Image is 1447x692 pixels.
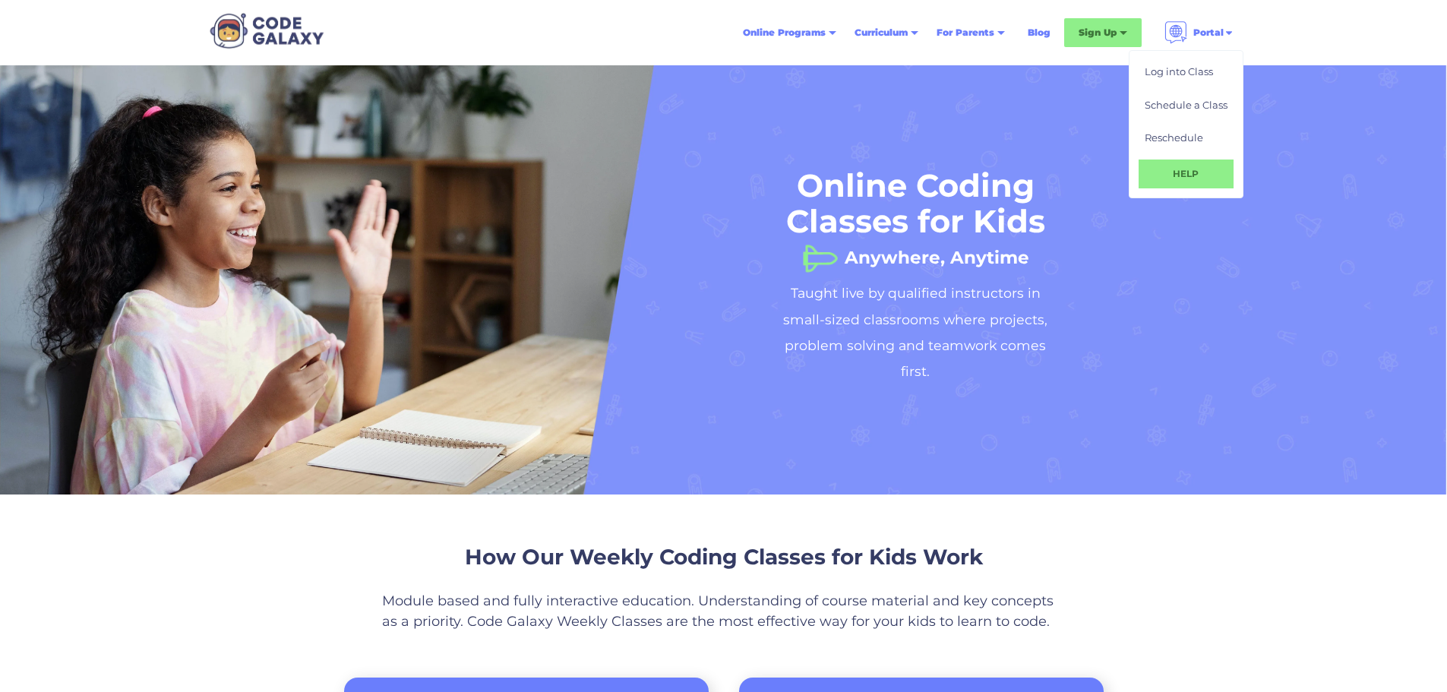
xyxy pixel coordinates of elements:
[845,242,1029,258] h1: Anywhere, Anytime
[465,544,983,570] span: How Our Weekly Coding Classes for Kids Work
[1139,160,1234,188] a: HELP
[845,19,927,46] div: Curriculum
[1145,131,1203,146] div: Reschedule
[743,25,826,40] div: Online Programs
[1193,25,1224,40] div: Portal
[771,168,1060,239] h1: Online Coding Classes for Kids
[1079,25,1117,40] div: Sign Up
[927,19,1014,46] div: For Parents
[1133,89,1240,122] a: Schedule a Class
[1133,122,1240,155] a: Reschedule
[1145,65,1213,80] div: Log into Class
[771,280,1060,385] h2: Taught live by qualified instructors in small-sized classrooms where projects, problem solving an...
[734,19,845,46] div: Online Programs
[1019,19,1060,46] a: Blog
[1133,55,1240,89] a: Log into Class
[937,25,994,40] div: For Parents
[855,25,908,40] div: Curriculum
[382,591,1066,632] p: Module based and fully interactive education. Understanding of course material and key concepts a...
[1129,50,1243,198] nav: Portal
[1064,18,1142,47] div: Sign Up
[1155,15,1243,50] div: Portal
[1145,98,1227,113] div: Schedule a Class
